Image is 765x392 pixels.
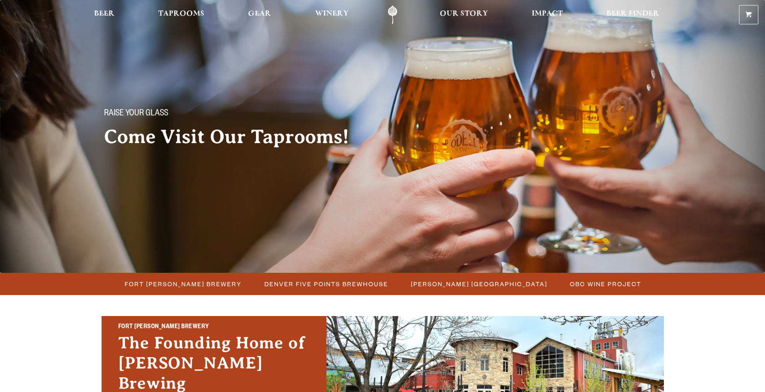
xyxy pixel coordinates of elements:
[606,10,659,17] span: Beer Finder
[243,5,277,24] a: Gear
[570,278,641,290] span: OBC Wine Project
[120,278,246,290] a: Fort [PERSON_NAME] Brewery
[89,5,120,24] a: Beer
[259,278,392,290] a: Denver Five Points Brewhouse
[104,109,168,120] span: Raise your glass
[526,5,568,24] a: Impact
[264,278,388,290] span: Denver Five Points Brewhouse
[125,278,242,290] span: Fort [PERSON_NAME] Brewery
[94,10,115,17] span: Beer
[118,322,310,333] h2: Fort [PERSON_NAME] Brewery
[377,5,408,24] a: Odell Home
[310,5,354,24] a: Winery
[565,278,645,290] a: OBC Wine Project
[153,5,210,24] a: Taprooms
[440,10,488,17] span: Our Story
[406,278,551,290] a: [PERSON_NAME] [GEOGRAPHIC_DATA]
[315,10,349,17] span: Winery
[601,5,665,24] a: Beer Finder
[248,10,271,17] span: Gear
[158,10,204,17] span: Taprooms
[411,278,547,290] span: [PERSON_NAME] [GEOGRAPHIC_DATA]
[104,126,366,147] h2: Come Visit Our Taprooms!
[532,10,563,17] span: Impact
[434,5,493,24] a: Our Story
